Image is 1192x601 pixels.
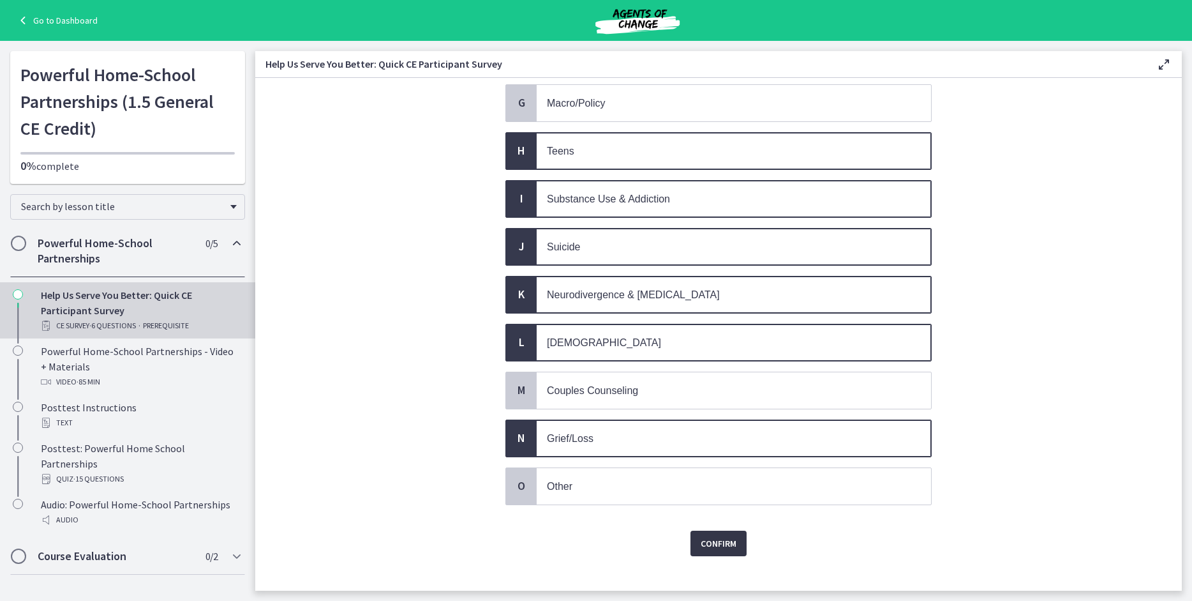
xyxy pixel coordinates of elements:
[143,318,189,333] span: PREREQUISITE
[41,287,240,333] div: Help Us Serve You Better: Quick CE Participant Survey
[561,5,714,36] img: Agents of Change
[41,471,240,487] div: Quiz
[547,481,572,492] span: Other
[265,56,1136,72] h3: Help Us Serve You Better: Quick CE Participant Survey
[547,194,670,204] span: Substance Use & Addiction
[690,531,747,556] button: Confirm
[138,318,140,333] span: ·
[514,239,529,254] span: J
[20,158,235,174] p: complete
[41,415,240,430] div: Text
[547,337,661,348] span: [DEMOGRAPHIC_DATA]
[89,318,136,333] span: · 6 Questions
[77,374,100,390] span: · 85 min
[15,13,98,28] a: Go to Dashboard
[21,200,224,213] span: Search by lesson title
[547,385,638,396] span: Couples Counseling
[701,536,736,551] span: Confirm
[41,512,240,528] div: Audio
[205,236,218,251] span: 0 / 5
[41,497,240,528] div: Audio: Powerful Home-School Partnerships
[20,61,235,142] h1: Powerful Home-School Partnerships (1.5 General CE Credit)
[514,383,529,398] span: M
[41,400,240,430] div: Posttest Instructions
[547,146,574,156] span: Teens
[73,471,124,487] span: · 15 Questions
[547,98,606,109] span: Macro/Policy
[547,433,593,444] span: Grief/Loss
[38,549,193,564] h2: Course Evaluation
[514,191,529,206] span: I
[38,236,193,266] h2: Powerful Home-School Partnerships
[41,318,240,333] div: CE Survey
[20,158,36,173] span: 0%
[10,194,245,220] div: Search by lesson title
[547,289,720,300] span: Neurodivergence & [MEDICAL_DATA]
[514,143,529,158] span: H
[41,344,240,390] div: Powerful Home-School Partnerships - Video + Materials
[514,478,529,494] span: O
[41,374,240,390] div: Video
[547,241,580,252] span: Suicide
[205,549,218,564] span: 0 / 2
[514,335,529,350] span: L
[41,441,240,487] div: Posttest: Powerful Home School Partnerships
[514,430,529,446] span: N
[514,95,529,110] span: G
[514,287,529,302] span: K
